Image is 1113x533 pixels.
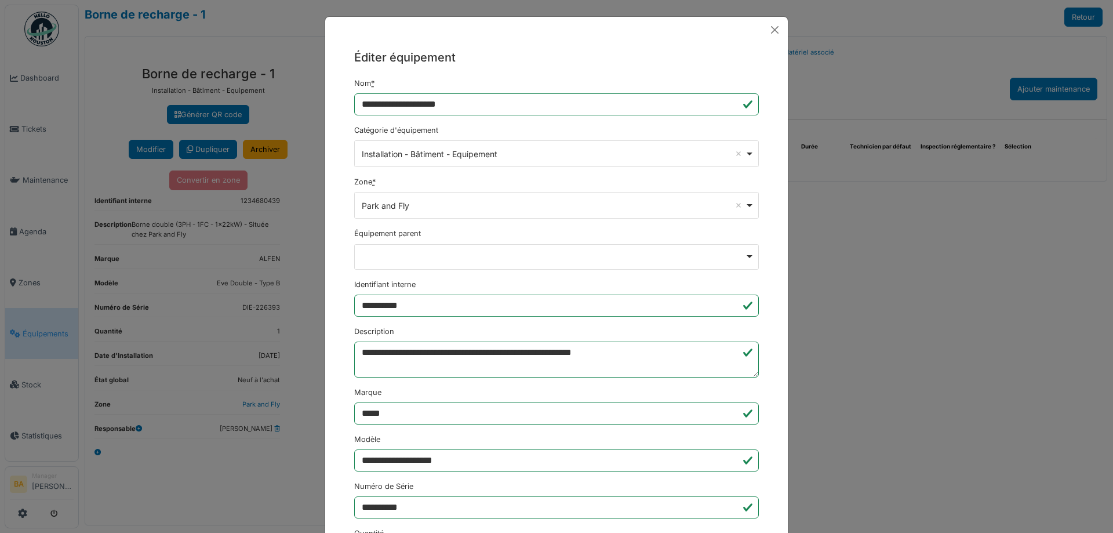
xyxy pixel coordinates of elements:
[362,148,745,160] div: Installation - Bâtiment - Equipement
[354,125,438,136] label: Catégorie d'équipement
[371,79,374,88] abbr: Requis
[362,200,745,212] div: Park and Fly
[733,148,744,159] button: Remove item: '2200'
[354,176,376,187] label: Zone
[354,78,374,89] label: Nom
[354,279,416,290] label: Identifiant interne
[354,49,759,66] h5: Éditer équipement
[733,200,744,211] button: Remove item: '5484'
[354,434,380,445] label: Modèle
[354,387,381,398] label: Marque
[354,481,413,492] label: Numéro de Série
[354,326,394,337] label: Description
[354,228,421,239] label: Équipement parent
[372,177,376,186] abbr: Requis
[766,21,783,38] button: Close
